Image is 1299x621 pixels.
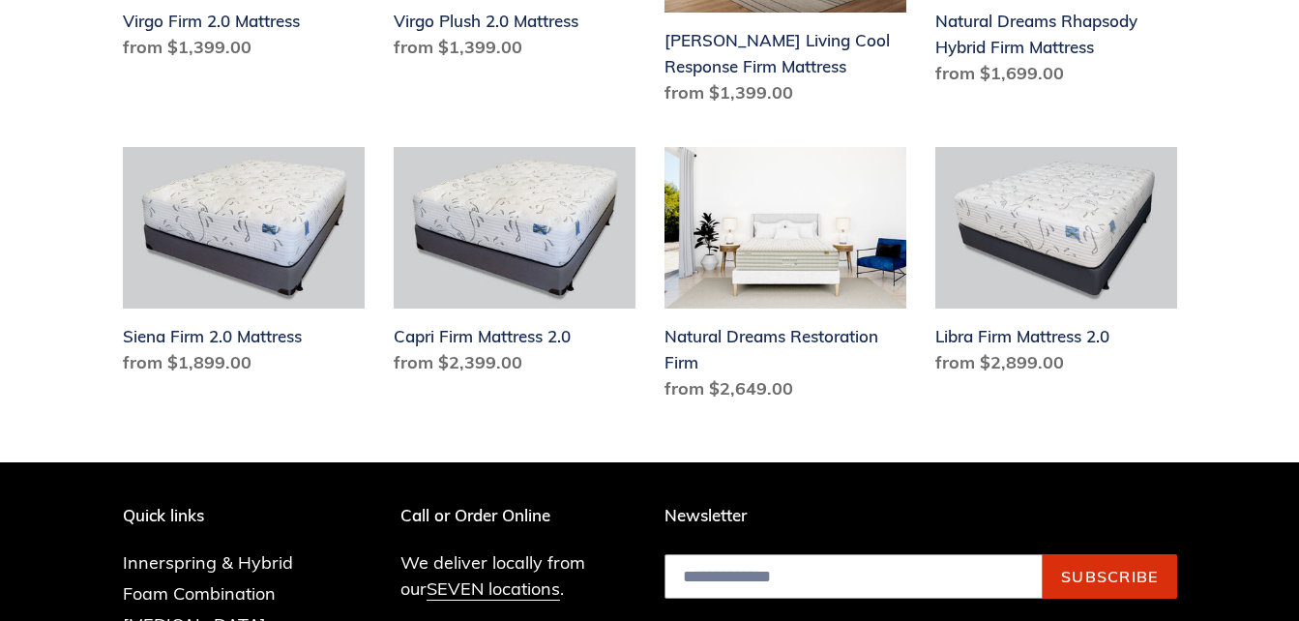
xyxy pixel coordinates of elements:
[427,577,560,601] a: SEVEN locations
[1043,554,1177,599] button: Subscribe
[123,506,322,525] p: Quick links
[123,551,293,574] a: Innerspring & Hybrid
[664,554,1043,599] input: Email address
[1061,567,1159,586] span: Subscribe
[664,147,906,409] a: Natural Dreams Restoration Firm
[664,506,1177,525] p: Newsletter
[123,147,365,383] a: Siena Firm 2.0 Mattress
[400,506,635,525] p: Call or Order Online
[935,147,1177,383] a: Libra Firm Mattress 2.0
[400,549,635,602] p: We deliver locally from our .
[394,147,635,383] a: Capri Firm Mattress 2.0
[123,582,276,605] a: Foam Combination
